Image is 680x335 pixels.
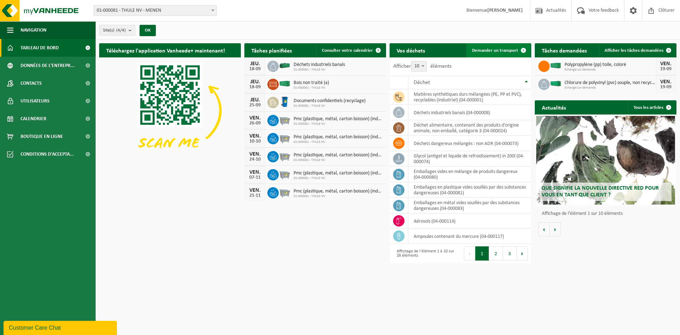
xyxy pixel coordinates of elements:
span: Que signifie la nouvelle directive RED pour vous en tant que client ? [542,185,659,198]
button: Previous [464,246,475,261]
div: 19-09 [659,85,673,90]
button: Site(s)(4/4) [99,25,135,35]
a: Tous les articles [628,100,676,115]
div: 19-09 [659,67,673,72]
span: 01-000081 - THULE NV [294,158,382,162]
img: HK-XZ-20-GN-00 [279,60,291,72]
span: Consulter votre calendrier [322,48,373,53]
button: Next [517,246,528,261]
td: ampoules contenant du mercure (04-000117) [408,229,531,244]
img: WB-2500-GAL-GY-01 [279,114,291,126]
span: Tableau de bord [21,39,59,57]
div: VEN. [248,151,262,157]
div: 24-10 [248,157,262,162]
div: 21-11 [248,193,262,198]
button: 1 [475,246,489,261]
span: Echange sur demande [565,86,655,90]
img: HK-XC-40-GN-00 [279,80,291,87]
button: Vorige [538,222,550,236]
span: Calendrier [21,110,46,128]
span: 01-000081 - THULE NV [294,104,365,108]
div: 26-09 [248,121,262,126]
img: WB-2500-GAL-GY-01 [279,132,291,144]
span: 01-000081 - THULE NV [294,122,382,126]
h2: Vos déchets [390,43,432,57]
div: VEN. [659,61,673,67]
div: JEU. [248,79,262,85]
div: VEN. [248,169,262,175]
div: VEN. [248,188,262,193]
span: Documents confidentiels (recyclage) [294,98,365,104]
strong: [PERSON_NAME] [487,8,523,13]
span: 01-000081 - THULE NV [294,86,329,90]
a: Demander un transport [466,43,531,57]
span: Pmc (plastique, métal, carton boisson) (industriel) [294,116,382,122]
label: Afficher éléments [393,63,452,69]
span: Données de l'entrepr... [21,57,75,74]
p: Affichage de l'élément 1 sur 10 éléments [542,211,673,216]
span: 01-000081 - THULE NV - MENEN [94,6,216,16]
img: HK-XC-40-GN-00 [550,62,562,69]
td: matières synthétiques durs mélangées (PE, PP et PVC), recyclables (industriel) (04-000001) [408,89,531,105]
img: WB-0240-HPE-BE-09 [279,96,291,108]
td: emballages en plastique vides souillés par des substances dangereuses (04-000081) [408,182,531,198]
count: (4/4) [116,28,126,33]
span: 01-000081 - THULE NV - MENEN [93,5,217,16]
span: Pmc (plastique, métal, carton boisson) (industriel) [294,152,382,158]
span: Pmc (plastique, métal, carton boisson) (industriel) [294,171,382,176]
a: Que signifie la nouvelle directive RED pour vous en tant que client ? [536,116,675,205]
h2: Actualités [535,100,573,114]
h2: Téléchargez l'application Vanheede+ maintenant! [99,43,232,57]
span: 10 [411,61,427,72]
div: Affichage de l'élément 1 à 10 sur 28 éléments [393,246,457,261]
span: Déchet [414,80,430,85]
td: déchet alimentaire, contenant des produits d'origine animale, non emballé, catégorie 3 (04-000024) [408,120,531,136]
span: 01-000081 - THULE NV [294,140,382,144]
td: déchets dangereux mélangés : non ADR (04-000073) [408,136,531,151]
span: Polypropylène (pp) toile, coloré [565,62,655,68]
span: Bois non traité (a) [294,80,329,86]
span: Boutique en ligne [21,128,63,145]
div: 25-09 [248,103,262,108]
span: Demander un transport [472,48,518,53]
span: Conditions d'accepta... [21,145,74,163]
div: VEN. [248,133,262,139]
td: emballages en métal vides souillés par des substances dangereuses (04-000083) [408,198,531,213]
button: OK [140,25,156,36]
span: Echange sur demande [565,68,655,72]
span: Afficher les tâches demandées [605,48,663,53]
div: VEN. [248,115,262,121]
button: Volgende [550,222,561,236]
td: glycol (antigel et liquide de refroidissement) in 200l (04-000074) [408,151,531,167]
span: Navigation [21,21,46,39]
img: WB-2500-GAL-GY-01 [279,150,291,162]
div: VEN. [659,79,673,85]
span: Site(s) [103,25,126,36]
iframe: chat widget [4,319,118,335]
a: Afficher les tâches demandées [599,43,676,57]
div: 07-11 [248,175,262,180]
span: Contacts [21,74,42,92]
img: WB-2500-GAL-GY-01 [279,186,291,198]
a: Consulter votre calendrier [316,43,385,57]
div: 10-10 [248,139,262,144]
td: déchets industriels banals (04-000008) [408,105,531,120]
div: JEU. [248,97,262,103]
span: Utilisateurs [21,92,50,110]
h2: Tâches planifiées [244,43,299,57]
span: Pmc (plastique, métal, carton boisson) (industriel) [294,189,382,194]
span: Pmc (plastique, métal, carton boisson) (industriel) [294,134,382,140]
div: 18-09 [248,67,262,72]
img: HK-XR-30-GN-00 [550,80,562,87]
img: WB-2500-GAL-GY-01 [279,168,291,180]
span: 01-000081 - THULE NV [294,176,382,180]
button: 2 [489,246,503,261]
button: 3 [503,246,517,261]
span: 10 [412,61,426,71]
span: Déchets industriels banals [294,62,345,68]
h2: Tâches demandées [535,43,594,57]
td: aérosols (04-000114) [408,213,531,229]
span: Chlorure de polyvinyl (pvc) souple, non recyclable [565,80,655,86]
span: 01-000081 - THULE NV [294,194,382,199]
